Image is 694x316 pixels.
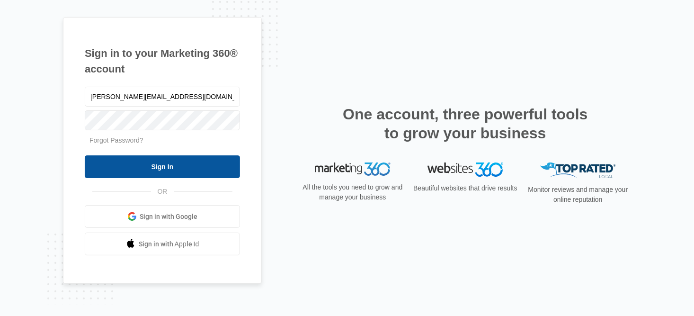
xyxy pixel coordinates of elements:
span: OR [151,187,174,197]
h2: One account, three powerful tools to grow your business [340,105,591,143]
input: Sign In [85,155,240,178]
span: Sign in with Google [140,212,198,222]
h1: Sign in to your Marketing 360® account [85,45,240,77]
img: Websites 360 [427,163,503,176]
a: Sign in with Apple Id [85,233,240,255]
a: Sign in with Google [85,205,240,228]
a: Forgot Password? [89,136,143,144]
span: Sign in with Apple Id [139,239,199,249]
p: All the tools you need to grow and manage your business [300,182,406,202]
img: Marketing 360 [315,163,391,176]
p: Beautiful websites that drive results [412,183,518,193]
input: Email [85,87,240,107]
img: Top Rated Local [540,163,616,178]
p: Monitor reviews and manage your online reputation [525,185,631,205]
